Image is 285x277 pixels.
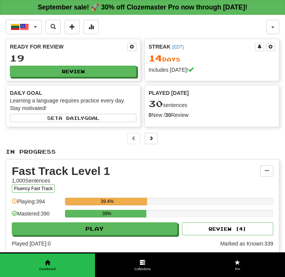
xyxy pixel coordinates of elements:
[149,89,189,97] span: Played [DATE]
[10,97,136,112] div: Learning a language requires practice every day. Stay motivated!
[67,210,146,217] div: 39%
[149,43,255,50] div: Streak
[38,3,247,11] strong: September sale! 🚀 30% off Clozemaster Pro now through [DATE]!
[10,114,136,122] button: Seta dailygoal
[172,44,184,50] a: (EDT)
[149,98,163,109] span: 30
[149,99,275,109] div: sentences
[165,112,171,118] strong: 30
[149,66,275,74] div: Includes [DATE]!
[12,210,61,222] div: Mastered: 390
[46,20,61,34] button: Search sentences
[95,267,190,272] span: Collections
[12,165,260,177] div: Fast Track Level 1
[10,66,136,77] button: Review
[6,148,279,156] p: In Progress
[10,43,127,50] div: Ready for Review
[182,222,273,235] button: Review (4)
[12,198,61,210] div: Playing: 394
[59,115,84,121] span: a daily
[149,54,275,63] div: Day s
[10,89,136,97] div: Daily Goal
[149,111,275,119] div: New / Review
[12,222,177,235] button: Play
[149,112,152,118] strong: 0
[12,177,260,184] div: 1,000 Sentences
[190,267,285,272] span: Pro
[220,240,273,247] div: Marked as Known: 339
[84,20,99,34] button: More stats
[10,54,136,63] div: 19
[12,240,220,247] span: Played [DATE]: 0
[67,198,147,205] div: 39.4%
[149,53,162,63] span: 14
[65,20,80,34] button: Add sentence to collection
[12,184,55,193] button: Fluency Fast Track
